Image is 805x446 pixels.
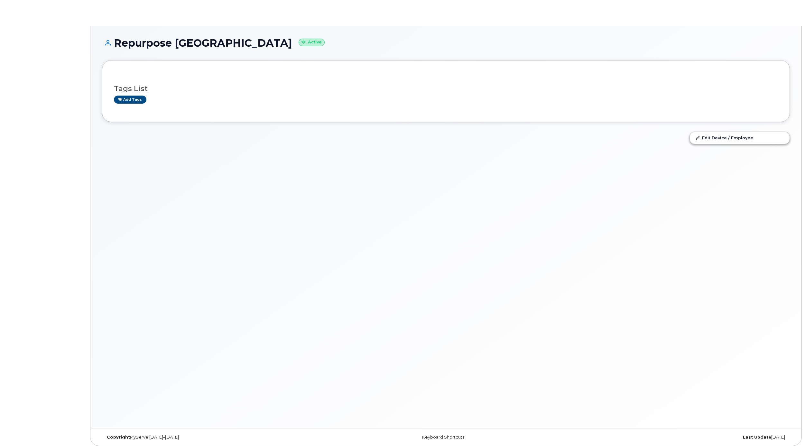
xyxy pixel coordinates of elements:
a: Edit Device / Employee [690,132,790,144]
small: Active [299,39,325,46]
a: Keyboard Shortcuts [422,435,464,440]
div: MyServe [DATE]–[DATE] [102,435,331,440]
div: [DATE] [560,435,790,440]
h3: Tags List [114,85,778,93]
strong: Copyright [107,435,130,440]
h1: Repurpose [GEOGRAPHIC_DATA] [102,37,790,49]
strong: Last Update [743,435,771,440]
a: Add tags [114,96,146,104]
